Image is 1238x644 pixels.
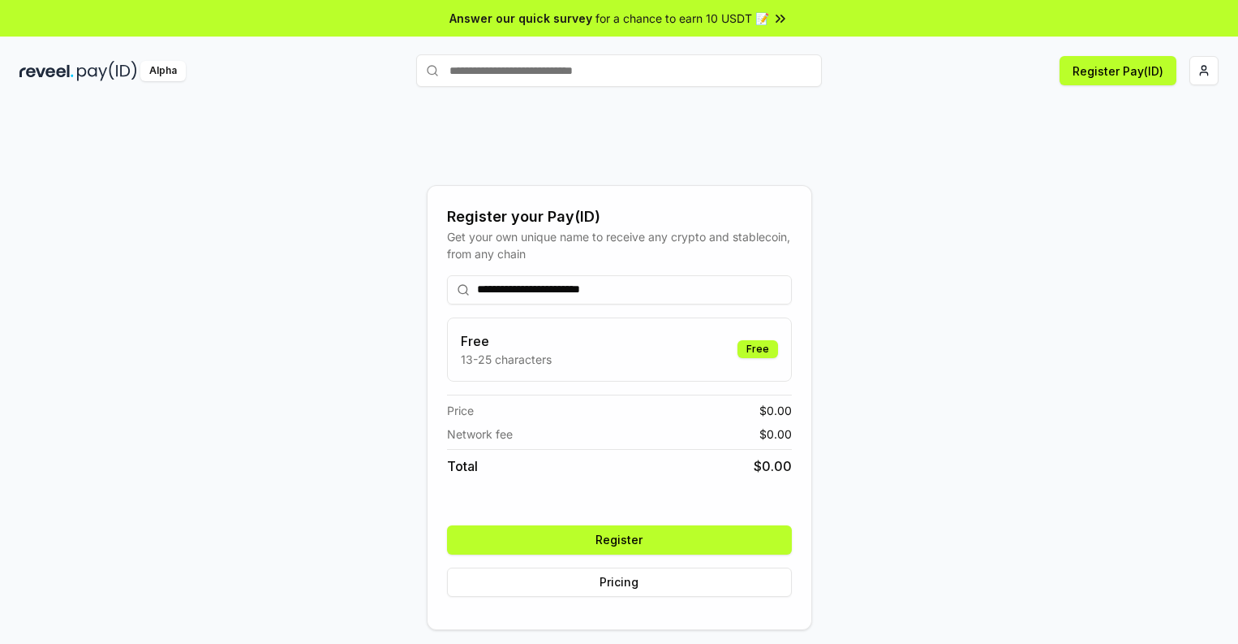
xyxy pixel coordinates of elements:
[754,456,792,476] span: $ 0.00
[595,10,769,27] span: for a chance to earn 10 USDT 📝
[759,426,792,443] span: $ 0.00
[1060,56,1176,85] button: Register Pay(ID)
[19,61,74,81] img: reveel_dark
[447,426,513,443] span: Network fee
[447,402,474,419] span: Price
[449,10,592,27] span: Answer our quick survey
[447,456,478,476] span: Total
[737,340,778,358] div: Free
[447,525,792,555] button: Register
[461,331,552,351] h3: Free
[447,568,792,597] button: Pricing
[447,228,792,262] div: Get your own unique name to receive any crypto and stablecoin, from any chain
[140,61,186,81] div: Alpha
[759,402,792,419] span: $ 0.00
[77,61,137,81] img: pay_id
[461,351,552,368] p: 13-25 characters
[447,205,792,228] div: Register your Pay(ID)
